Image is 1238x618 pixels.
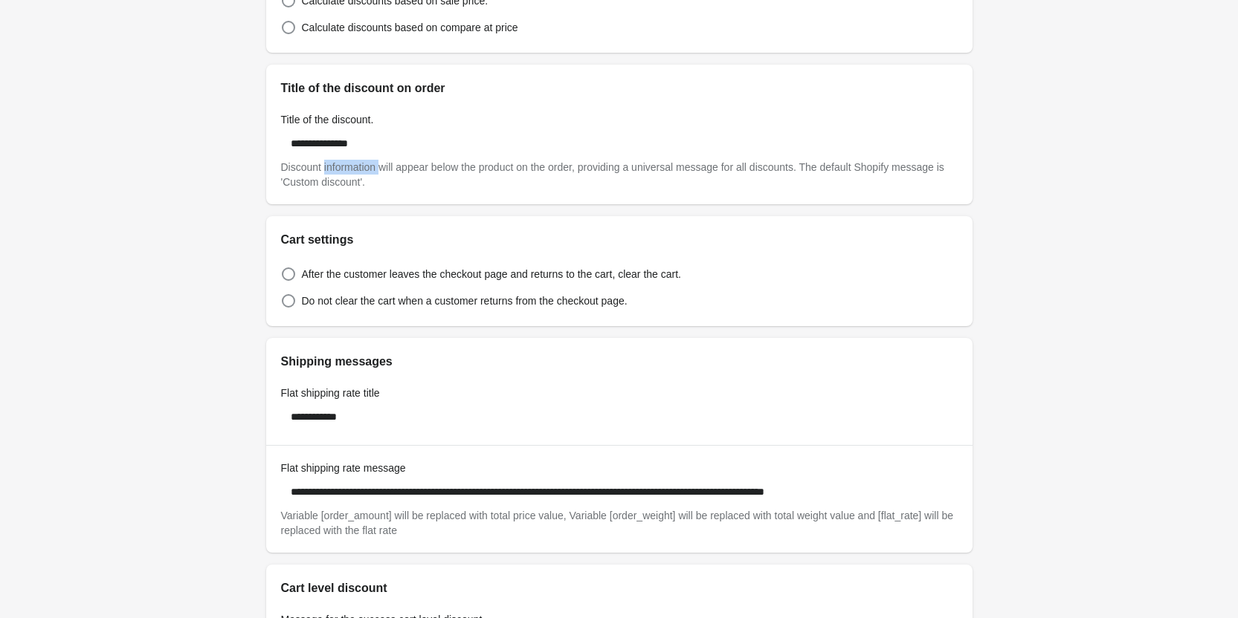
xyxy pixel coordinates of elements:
label: Flat shipping rate title [281,386,380,400]
div: Variable [order_amount] will be replaced with total price value, Variable [order_weight] will be ... [281,508,958,538]
span: Do not clear the cart when a customer returns from the checkout page. [302,293,628,308]
label: Flat shipping rate message [281,461,406,475]
h2: Cart level discount [281,579,958,597]
h2: Cart settings [281,231,958,249]
h2: Title of the discount on order [281,79,958,97]
span: Calculate discounts based on compare at price [302,20,518,35]
span: After the customer leaves the checkout page and returns to the cart, clear the cart. [302,267,682,282]
h2: Shipping messages [281,353,958,371]
label: Title of the discount. [281,112,374,127]
div: Discount information will appear below the product on the order, providing a universal message fo... [281,160,958,189]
